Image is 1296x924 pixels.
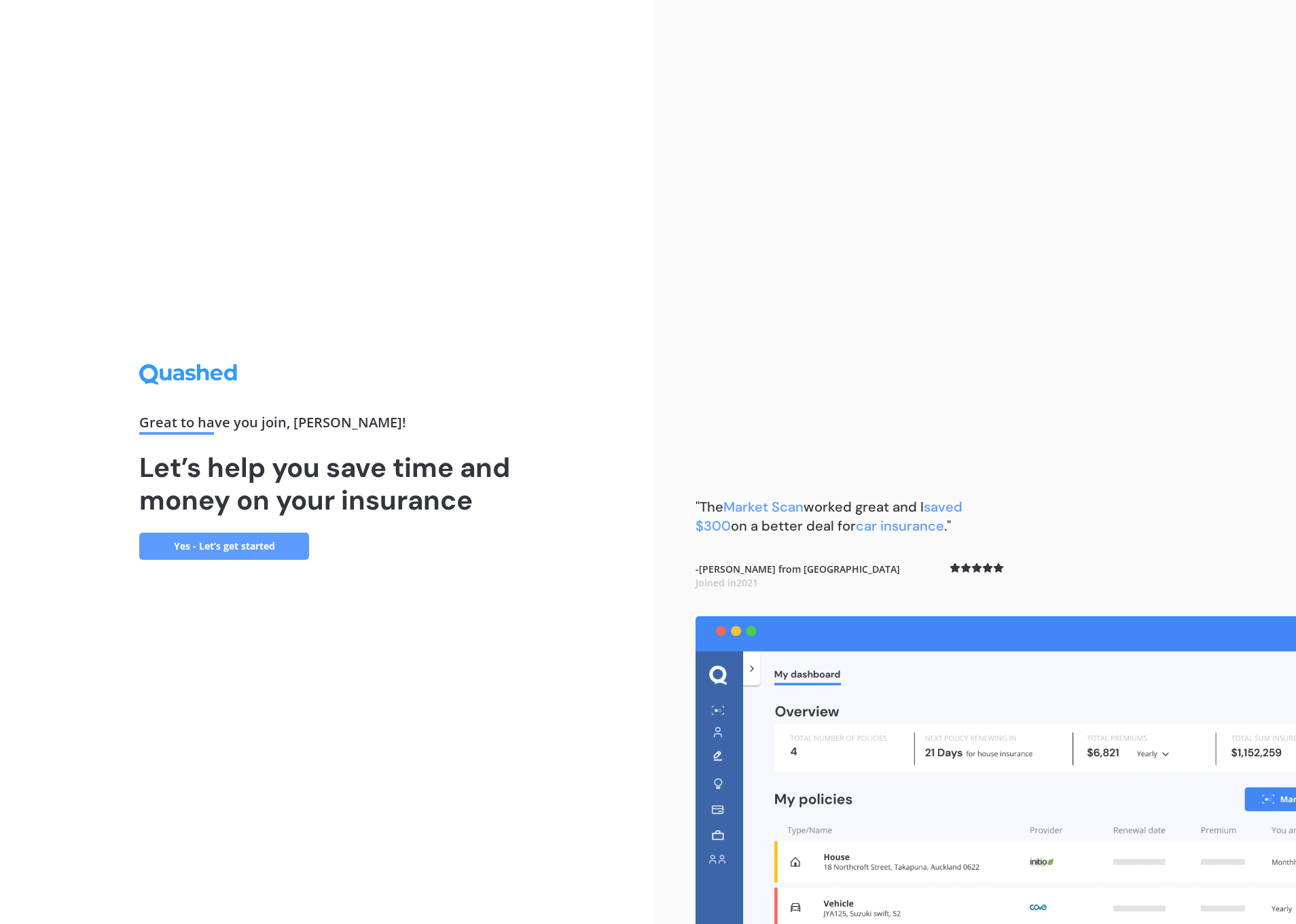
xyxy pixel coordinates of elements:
div: Great to have you join , [PERSON_NAME] ! [139,416,516,435]
b: "The worked great and I on a better deal for ." [696,498,962,535]
b: - [PERSON_NAME] from [GEOGRAPHIC_DATA] [696,563,900,589]
img: dashboard.webp [696,616,1296,924]
span: car insurance [856,517,944,535]
span: saved $300 [696,498,962,535]
h1: Let’s help you save time and money on your insurance [139,451,516,516]
span: Market Scan [723,498,804,516]
a: Yes - Let’s get started [139,533,309,560]
span: Joined in 2021 [696,576,758,589]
